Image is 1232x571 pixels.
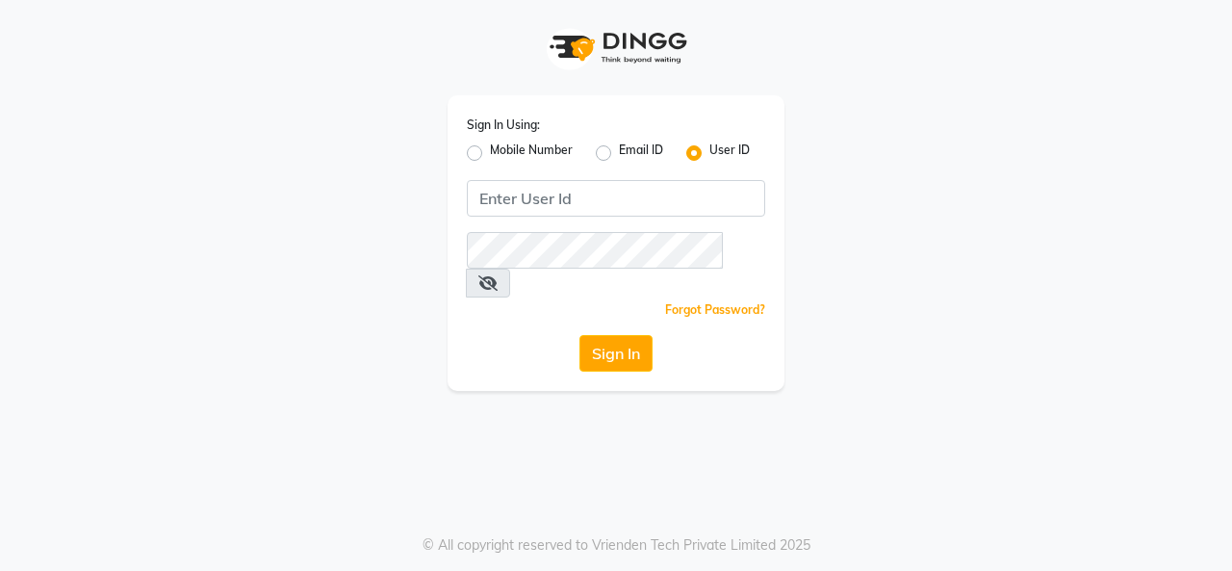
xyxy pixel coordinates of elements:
[490,142,573,165] label: Mobile Number
[539,19,693,76] img: logo1.svg
[467,232,723,269] input: Username
[579,335,653,372] button: Sign In
[467,180,765,217] input: Username
[467,117,540,134] label: Sign In Using:
[709,142,750,165] label: User ID
[665,302,765,317] a: Forgot Password?
[619,142,663,165] label: Email ID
